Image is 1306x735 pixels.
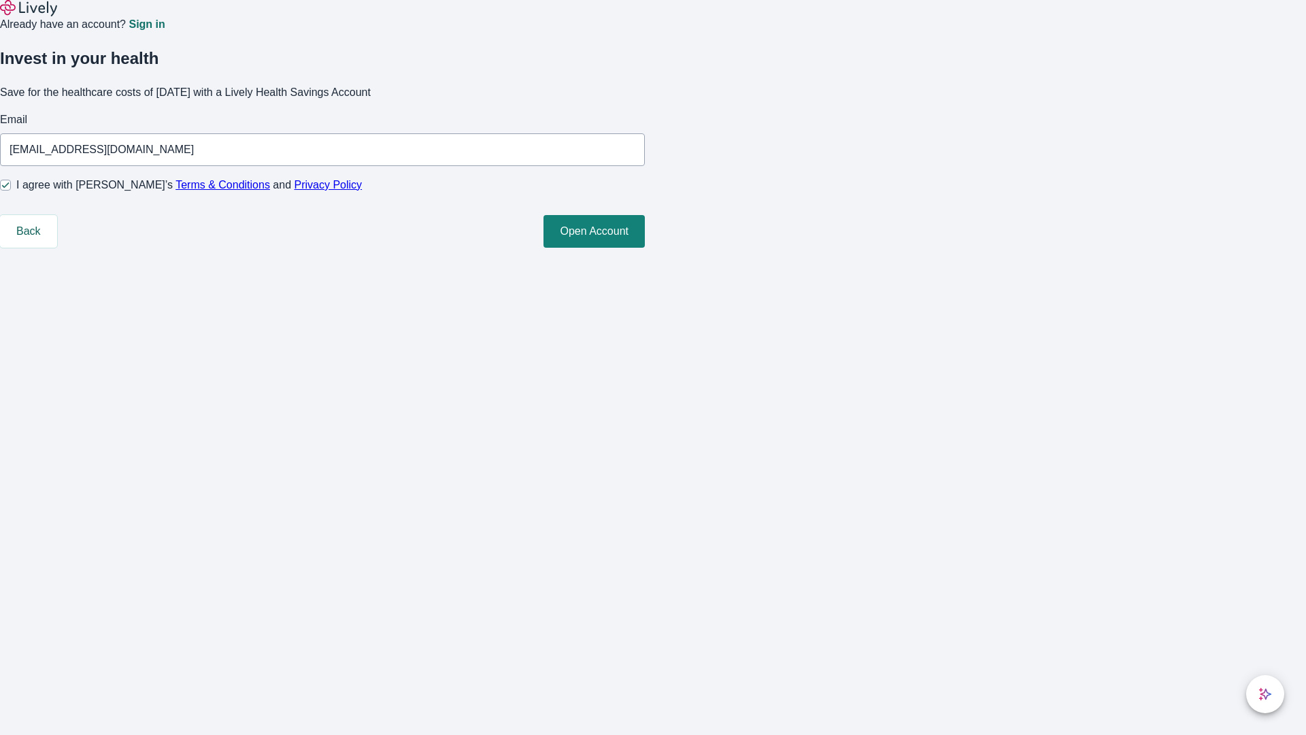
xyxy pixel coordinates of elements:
a: Terms & Conditions [175,179,270,191]
a: Sign in [129,19,165,30]
button: chat [1246,675,1284,713]
span: I agree with [PERSON_NAME]’s and [16,177,362,193]
a: Privacy Policy [295,179,363,191]
svg: Lively AI Assistant [1258,687,1272,701]
button: Open Account [543,215,645,248]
